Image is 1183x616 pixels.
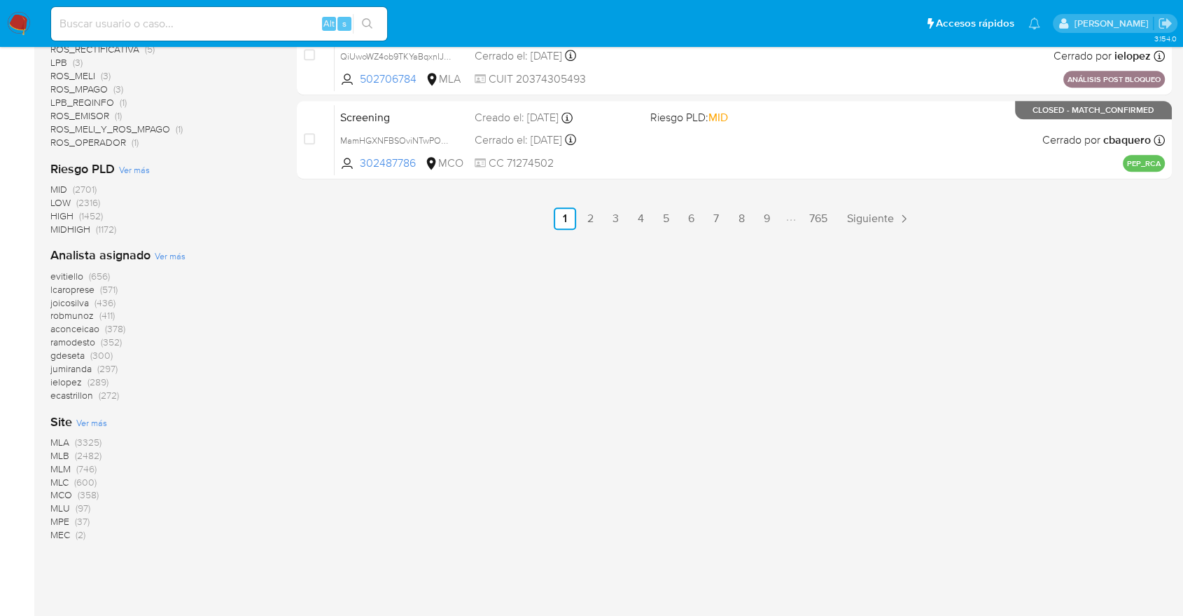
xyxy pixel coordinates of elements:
[323,17,335,30] span: Alt
[1154,33,1176,44] span: 3.154.0
[51,15,387,33] input: Buscar usuario o caso...
[936,16,1014,31] span: Accesos rápidos
[353,14,381,34] button: search-icon
[1028,18,1040,29] a: Notificaciones
[342,17,346,30] span: s
[1158,16,1172,31] a: Salir
[1074,17,1153,30] p: juan.tosini@mercadolibre.com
